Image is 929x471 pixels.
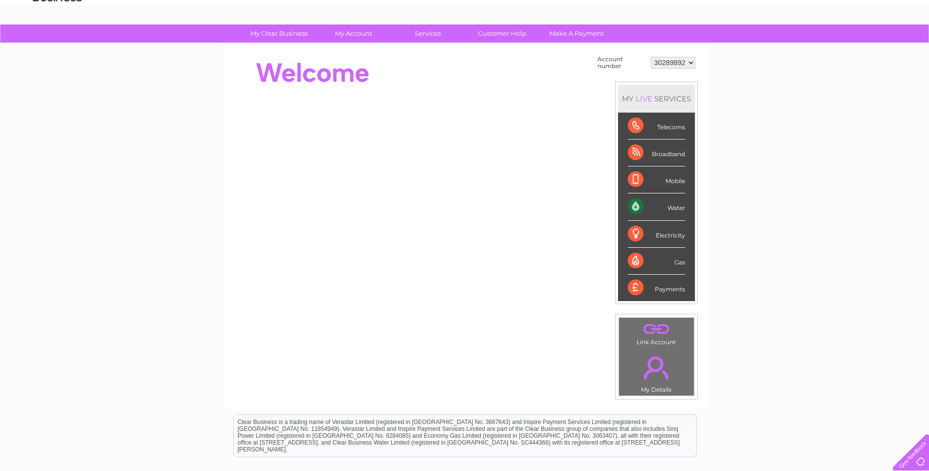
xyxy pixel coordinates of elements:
[744,5,812,17] a: 0333 014 3131
[619,348,694,396] td: My Details
[387,24,468,43] a: Services
[634,94,654,103] div: LIVE
[234,5,696,47] div: Clear Business is a trading name of Verastar Limited (registered in [GEOGRAPHIC_DATA] No. 3667643...
[809,42,838,49] a: Telecoms
[844,42,858,49] a: Blog
[618,85,695,113] div: MY SERVICES
[313,24,394,43] a: My Account
[628,275,685,301] div: Payments
[628,166,685,193] div: Mobile
[32,25,82,55] img: logo.png
[621,351,691,385] a: .
[462,24,543,43] a: Customer Help
[628,140,685,166] div: Broadband
[238,24,319,43] a: My Clear Business
[864,42,888,49] a: Contact
[536,24,617,43] a: Make A Payment
[781,42,803,49] a: Energy
[757,42,775,49] a: Water
[621,320,691,337] a: .
[628,221,685,248] div: Electricity
[595,53,648,72] td: Account number
[619,317,694,348] td: Link Account
[897,42,920,49] a: Log out
[628,248,685,275] div: Gas
[628,193,685,220] div: Water
[628,113,685,140] div: Telecoms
